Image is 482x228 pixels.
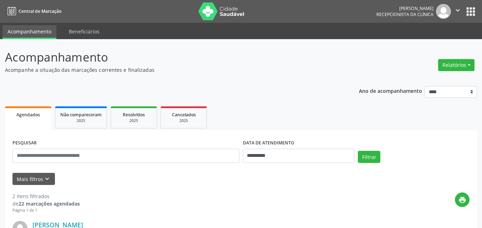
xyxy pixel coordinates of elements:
[436,4,451,19] img: img
[64,25,105,38] a: Beneficiários
[5,5,61,17] a: Central de Marcação
[12,200,80,207] div: de
[359,86,422,95] p: Ano de acompanhamento
[12,138,37,149] label: PESQUISAR
[2,25,56,39] a: Acompanhamento
[376,11,433,17] span: Recepcionista da clínica
[19,200,80,207] strong: 22 marcações agendadas
[358,151,380,163] button: Filtrar
[376,5,433,11] div: [PERSON_NAME]
[451,4,465,19] button: 
[438,59,475,71] button: Relatórios
[166,118,202,123] div: 2025
[12,192,80,200] div: 2 itens filtrados
[12,207,80,213] div: Página 1 de 1
[116,118,152,123] div: 2025
[172,112,196,118] span: Cancelados
[19,8,61,14] span: Central de Marcação
[5,48,335,66] p: Acompanhamento
[12,173,55,185] button: Mais filtroskeyboard_arrow_down
[43,175,51,183] i: keyboard_arrow_down
[454,6,462,14] i: 
[243,138,294,149] label: DATA DE ATENDIMENTO
[16,112,40,118] span: Agendados
[60,118,102,123] div: 2025
[458,196,466,204] i: print
[455,192,470,207] button: print
[465,5,477,18] button: apps
[5,66,335,74] p: Acompanhe a situação das marcações correntes e finalizadas
[60,112,102,118] span: Não compareceram
[123,112,145,118] span: Resolvidos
